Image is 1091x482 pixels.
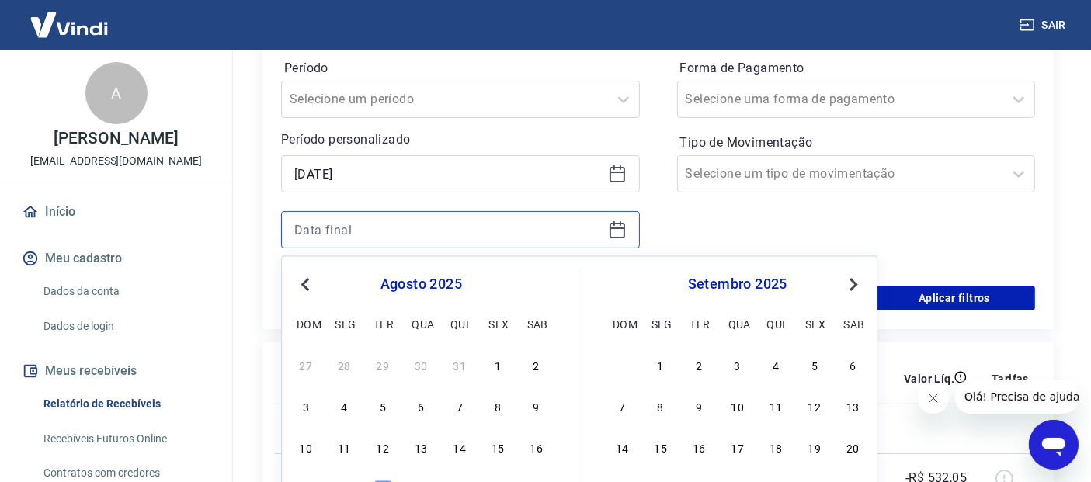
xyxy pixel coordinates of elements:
[805,314,824,333] div: sex
[450,314,469,333] div: qui
[294,218,602,241] input: Data final
[85,62,148,124] div: A
[690,356,708,375] div: Choose terça-feira, 2 de setembro de 2025
[610,276,864,294] div: setembro 2025
[651,439,670,457] div: Choose segunda-feira, 15 de setembro de 2025
[19,1,120,48] img: Vindi
[844,397,863,416] div: Choose sábado, 13 de setembro de 2025
[335,314,353,333] div: seg
[297,397,315,416] div: Choose domingo, 3 de agosto de 2025
[728,356,747,375] div: Choose quarta-feira, 3 de setembro de 2025
[335,439,353,457] div: Choose segunda-feira, 11 de agosto de 2025
[766,314,785,333] div: qui
[488,397,507,416] div: Choose sexta-feira, 8 de agosto de 2025
[805,397,824,416] div: Choose sexta-feira, 12 de setembro de 2025
[690,397,708,416] div: Choose terça-feira, 9 de setembro de 2025
[9,11,130,23] span: Olá! Precisa de ajuda?
[1029,420,1079,470] iframe: Botão para abrir a janela de mensagens
[281,130,640,149] p: Período personalizado
[904,371,954,387] p: Valor Líq.
[54,130,178,147] p: [PERSON_NAME]
[992,371,1029,387] p: Tarifas
[374,314,392,333] div: ter
[374,439,392,457] div: Choose terça-feira, 12 de agosto de 2025
[844,276,863,294] button: Next Month
[527,314,546,333] div: sab
[412,439,430,457] div: Choose quarta-feira, 13 de agosto de 2025
[294,276,547,294] div: agosto 2025
[19,241,214,276] button: Meu cadastro
[294,162,602,186] input: Data inicial
[488,439,507,457] div: Choose sexta-feira, 15 de agosto de 2025
[955,380,1079,414] iframe: Mensagem da empresa
[844,439,863,457] div: Choose sábado, 20 de setembro de 2025
[766,397,785,416] div: Choose quinta-feira, 11 de setembro de 2025
[412,356,430,375] div: Choose quarta-feira, 30 de julho de 2025
[335,397,353,416] div: Choose segunda-feira, 4 de agosto de 2025
[284,59,637,78] label: Período
[297,314,315,333] div: dom
[874,286,1035,310] button: Aplicar filtros
[651,314,670,333] div: seg
[766,356,785,375] div: Choose quinta-feira, 4 de setembro de 2025
[690,314,708,333] div: ter
[19,354,214,388] button: Meus recebíveis
[680,134,1033,152] label: Tipo de Movimentação
[690,439,708,457] div: Choose terça-feira, 16 de setembro de 2025
[488,314,507,333] div: sex
[613,356,631,375] div: Choose domingo, 31 de agosto de 2025
[37,388,214,420] a: Relatório de Recebíveis
[613,314,631,333] div: dom
[651,356,670,375] div: Choose segunda-feira, 1 de setembro de 2025
[527,439,546,457] div: Choose sábado, 16 de agosto de 2025
[37,310,214,342] a: Dados de login
[844,356,863,375] div: Choose sábado, 6 de setembro de 2025
[728,439,747,457] div: Choose quarta-feira, 17 de setembro de 2025
[412,397,430,416] div: Choose quarta-feira, 6 de agosto de 2025
[527,397,546,416] div: Choose sábado, 9 de agosto de 2025
[651,397,670,416] div: Choose segunda-feira, 8 de setembro de 2025
[680,59,1033,78] label: Forma de Pagamento
[297,356,315,375] div: Choose domingo, 27 de julho de 2025
[450,439,469,457] div: Choose quinta-feira, 14 de agosto de 2025
[297,439,315,457] div: Choose domingo, 10 de agosto de 2025
[918,383,949,414] iframe: Fechar mensagem
[844,314,863,333] div: sab
[30,153,202,169] p: [EMAIL_ADDRESS][DOMAIN_NAME]
[805,439,824,457] div: Choose sexta-feira, 19 de setembro de 2025
[335,356,353,375] div: Choose segunda-feira, 28 de julho de 2025
[19,195,214,229] a: Início
[613,439,631,457] div: Choose domingo, 14 de setembro de 2025
[527,356,546,375] div: Choose sábado, 2 de agosto de 2025
[374,356,392,375] div: Choose terça-feira, 29 de julho de 2025
[728,397,747,416] div: Choose quarta-feira, 10 de setembro de 2025
[488,356,507,375] div: Choose sexta-feira, 1 de agosto de 2025
[37,423,214,455] a: Recebíveis Futuros Online
[374,397,392,416] div: Choose terça-feira, 5 de agosto de 2025
[450,356,469,375] div: Choose quinta-feira, 31 de julho de 2025
[728,314,747,333] div: qua
[766,439,785,457] div: Choose quinta-feira, 18 de setembro de 2025
[37,276,214,307] a: Dados da conta
[613,397,631,416] div: Choose domingo, 7 de setembro de 2025
[1016,11,1072,40] button: Sair
[450,397,469,416] div: Choose quinta-feira, 7 de agosto de 2025
[805,356,824,375] div: Choose sexta-feira, 5 de setembro de 2025
[412,314,430,333] div: qua
[296,276,314,294] button: Previous Month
